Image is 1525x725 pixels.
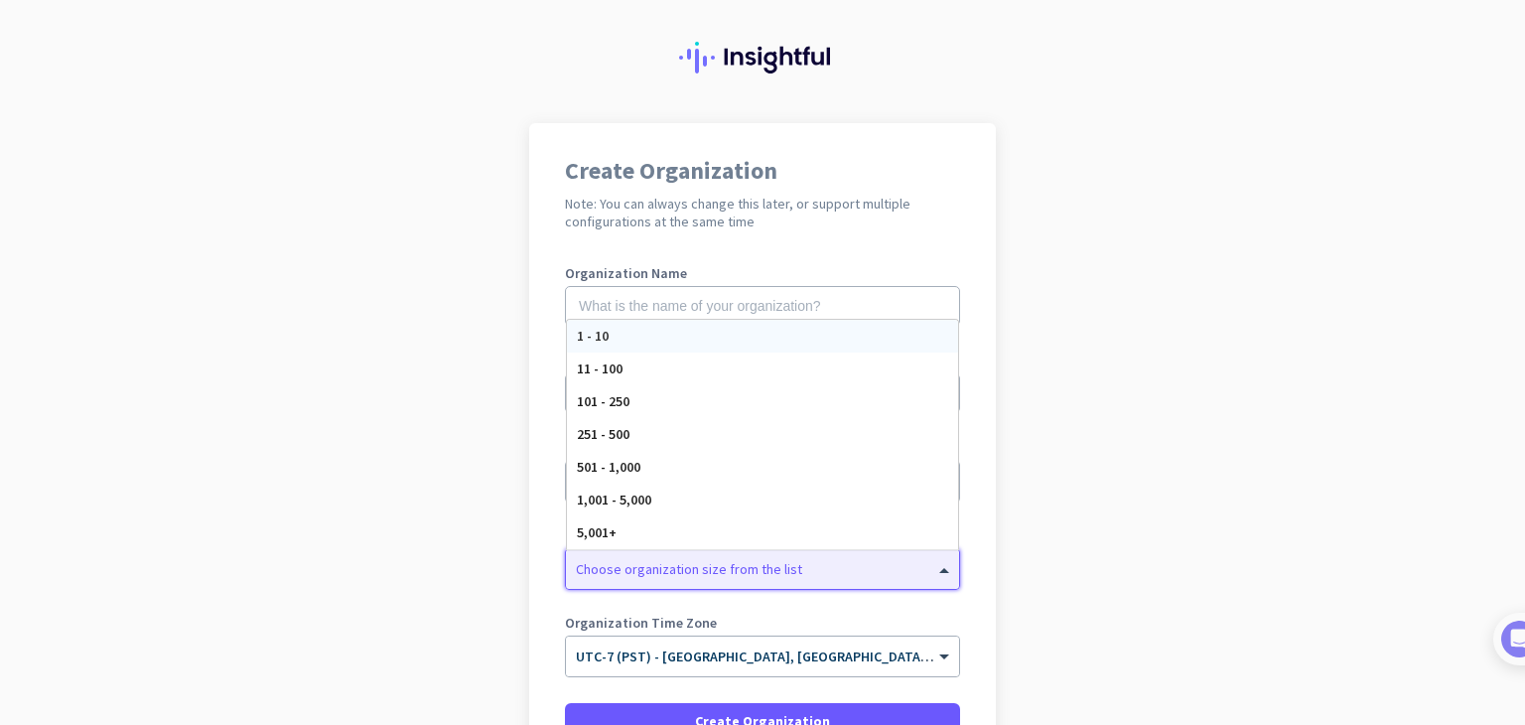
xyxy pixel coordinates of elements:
[577,491,651,508] span: 1,001 - 5,000
[565,159,960,183] h1: Create Organization
[679,42,846,73] img: Insightful
[565,528,960,542] label: Organization Size (Optional)
[577,425,629,443] span: 251 - 500
[565,195,960,230] h2: Note: You can always change this later, or support multiple configurations at the same time
[577,392,629,410] span: 101 - 250
[577,327,609,345] span: 1 - 10
[565,373,960,413] input: 201-555-0123
[565,354,960,367] label: Phone Number
[577,360,623,377] span: 11 - 100
[577,523,617,541] span: 5,001+
[565,286,960,326] input: What is the name of your organization?
[565,266,960,280] label: Organization Name
[565,616,960,630] label: Organization Time Zone
[565,441,710,455] label: Organization language
[567,320,958,549] div: Options List
[577,458,640,476] span: 501 - 1,000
